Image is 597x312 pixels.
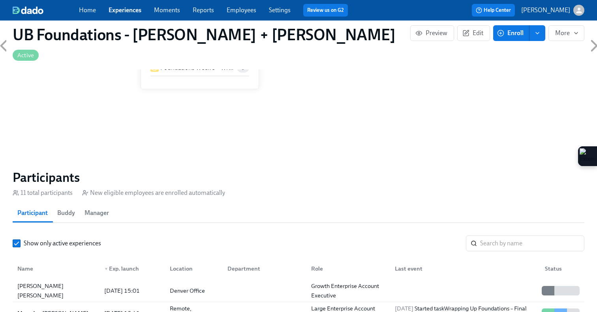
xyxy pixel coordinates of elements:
div: Exp. launch [101,264,163,273]
button: Preview [410,25,454,41]
div: Role [305,261,389,277]
a: Reports [193,6,214,14]
span: Preview [417,29,447,37]
span: Active [13,52,39,58]
span: Enroll [499,29,524,37]
button: Enroll [493,25,529,41]
input: Search by name [480,235,584,251]
div: Growth Enterprise Account Executive [308,281,389,300]
a: Review us on G2 [307,6,344,14]
div: Name [14,261,98,277]
button: Edit [457,25,490,41]
div: Name [14,264,98,273]
a: Home [79,6,96,14]
span: ▼ [104,267,108,271]
button: More [548,25,584,41]
div: [DATE] 15:01 [101,286,163,295]
div: Department [221,261,305,277]
div: Location [163,261,221,277]
span: Manager [84,207,109,219]
div: [PERSON_NAME] [PERSON_NAME][DATE] 15:01Denver OfficeGrowth Enterprise Account Executive [13,280,584,302]
div: Role [308,264,389,273]
div: New eligible employees are enrolled automatically [82,189,225,197]
img: dado [13,6,43,14]
span: More [555,29,578,37]
button: Help Center [472,4,515,17]
div: Location [167,264,221,273]
a: Moments [154,6,180,14]
div: Department [224,264,305,273]
div: Last event [392,264,539,273]
div: 11 total participants [13,189,73,197]
div: Status [539,261,583,277]
span: Buddy [57,207,75,219]
button: Review us on G2 [303,4,348,17]
img: Extension Icon [580,148,595,164]
a: Employees [227,6,256,14]
h2: Participants [13,170,584,185]
span: Help Center [476,6,511,14]
button: [PERSON_NAME] [521,5,584,16]
button: enroll [529,25,545,41]
a: Settings [269,6,291,14]
div: Denver Office [167,286,221,295]
div: ▼Exp. launch [98,261,163,277]
a: dado [13,6,79,14]
p: [PERSON_NAME] [521,6,570,15]
div: Status [542,264,583,273]
span: Participant [17,207,48,219]
div: [PERSON_NAME] [PERSON_NAME] [14,281,98,300]
span: Show only active experiences [24,239,101,248]
h1: UB Foundations - [PERSON_NAME] + [PERSON_NAME] [13,25,410,63]
div: Last event [389,261,539,277]
a: Experiences [109,6,141,14]
span: Edit [464,29,483,37]
span: [DATE] [395,305,413,312]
